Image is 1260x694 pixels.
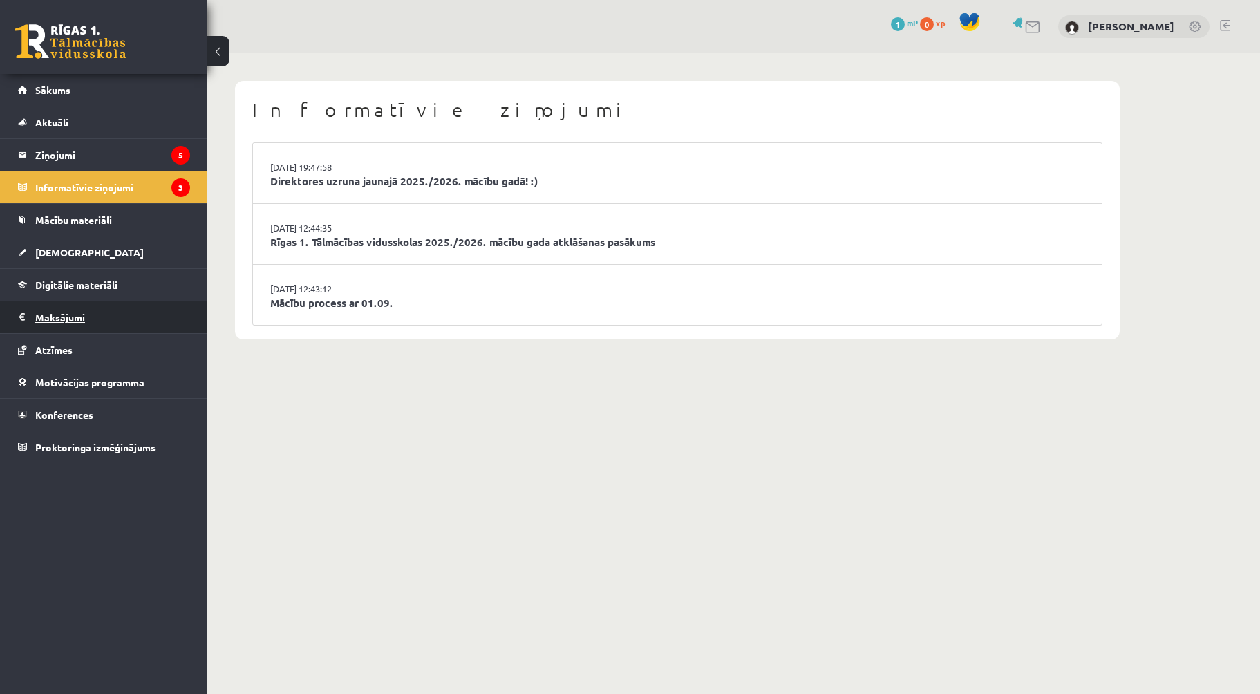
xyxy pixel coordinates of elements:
[18,106,190,138] a: Aktuāli
[18,334,190,366] a: Atzīmes
[18,236,190,268] a: [DEMOGRAPHIC_DATA]
[252,98,1102,122] h1: Informatīvie ziņojumi
[18,204,190,236] a: Mācību materiāli
[18,171,190,203] a: Informatīvie ziņojumi3
[270,221,374,235] a: [DATE] 12:44:35
[920,17,934,31] span: 0
[35,84,70,96] span: Sākums
[35,171,190,203] legend: Informatīvie ziņojumi
[936,17,945,28] span: xp
[907,17,918,28] span: mP
[35,301,190,333] legend: Maksājumi
[18,431,190,463] a: Proktoringa izmēģinājums
[18,74,190,106] a: Sākums
[18,139,190,171] a: Ziņojumi5
[171,146,190,165] i: 5
[35,279,117,291] span: Digitālie materiāli
[35,116,68,129] span: Aktuāli
[891,17,905,31] span: 1
[270,295,1084,311] a: Mācību process ar 01.09.
[920,17,952,28] a: 0 xp
[171,178,190,197] i: 3
[35,214,112,226] span: Mācību materiāli
[270,282,374,296] a: [DATE] 12:43:12
[18,301,190,333] a: Maksājumi
[270,160,374,174] a: [DATE] 19:47:58
[35,139,190,171] legend: Ziņojumi
[35,376,144,388] span: Motivācijas programma
[18,269,190,301] a: Digitālie materiāli
[270,173,1084,189] a: Direktores uzruna jaunajā 2025./2026. mācību gadā! :)
[15,24,126,59] a: Rīgas 1. Tālmācības vidusskola
[270,234,1084,250] a: Rīgas 1. Tālmācības vidusskolas 2025./2026. mācību gada atklāšanas pasākums
[1065,21,1079,35] img: Eduards Maksimovs
[35,409,93,421] span: Konferences
[35,246,144,259] span: [DEMOGRAPHIC_DATA]
[18,366,190,398] a: Motivācijas programma
[35,344,73,356] span: Atzīmes
[1088,19,1174,33] a: [PERSON_NAME]
[35,441,156,453] span: Proktoringa izmēģinājums
[891,17,918,28] a: 1 mP
[18,399,190,431] a: Konferences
